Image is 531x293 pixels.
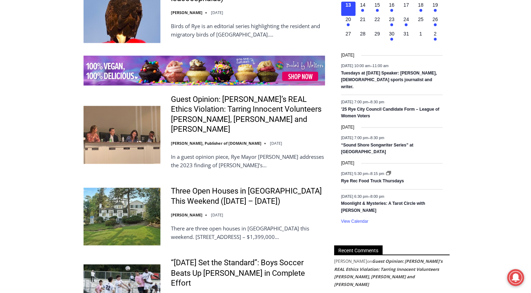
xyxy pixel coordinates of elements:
[171,212,203,217] a: [PERSON_NAME]
[370,194,384,198] span: 8:00 pm
[341,136,384,140] time: –
[341,100,384,104] time: –
[389,2,394,8] time: 16
[345,2,351,8] time: 13
[334,258,450,288] footer: on
[171,10,203,15] a: [PERSON_NAME]
[428,1,442,16] button: 19 Has events
[341,64,389,68] time: –
[341,124,354,131] time: [DATE]
[374,17,380,22] time: 22
[177,0,332,68] div: "The first chef I interviewed talked about coming to [GEOGRAPHIC_DATA] from [GEOGRAPHIC_DATA] in ...
[399,1,413,16] button: 17
[347,23,350,26] em: Has events
[390,9,393,12] em: Has events
[376,9,379,12] em: Has events
[419,31,422,37] time: 1
[171,22,325,39] p: Birds of Rye is an editorial series highlighting the resident and migratory birds of [GEOGRAPHIC_...
[184,70,325,86] span: Intern @ [DOMAIN_NAME]
[434,38,437,40] em: Has events
[413,16,428,30] button: 25
[384,1,399,16] button: 16 Has events
[341,194,384,198] time: –
[361,9,364,12] em: Has events
[341,52,354,59] time: [DATE]
[356,1,370,16] button: 14 Has events
[334,258,443,287] a: Guest Opinion: [PERSON_NAME]’s REAL Ethics Violation: Tarring Innocent Volunteers [PERSON_NAME], ...
[341,1,356,16] button: 13
[434,31,437,37] time: 2
[84,106,160,163] img: Guest Opinion: Rye’s REAL Ethics Violation: Tarring Innocent Volunteers Carolina Johnson, Julie S...
[374,31,380,37] time: 29
[345,31,351,37] time: 27
[360,31,366,37] time: 28
[171,95,325,135] a: Guest Opinion: [PERSON_NAME]’s REAL Ethics Violation: Tarring Innocent Volunteers [PERSON_NAME], ...
[418,2,424,8] time: 18
[418,17,424,22] time: 25
[372,64,389,68] span: 11:00 am
[403,31,409,37] time: 31
[171,186,325,206] a: Three Open Houses in [GEOGRAPHIC_DATA] This Weekend ([DATE] – [DATE])
[374,2,380,8] time: 15
[413,1,428,16] button: 18 Has events
[341,64,371,68] span: [DATE] 10:00 am
[390,23,393,26] em: Has events
[405,23,407,26] em: Has events
[432,17,438,22] time: 26
[434,23,437,26] em: Has events
[370,1,384,16] button: 15 Has events
[341,107,439,119] a: ’25 Rye City Council Candidate Form – League of Women Voters
[341,171,368,176] span: [DATE] 5:30 pm
[413,30,428,45] button: 1
[171,224,325,241] p: There are three open houses in [GEOGRAPHIC_DATA] this weekend. [STREET_ADDRESS] – $1,399,000…
[341,194,368,198] span: [DATE] 6:30 pm
[341,219,369,224] a: View Calendar
[341,143,413,155] a: “Sound Shore Songwriter Series” at [GEOGRAPHIC_DATA]
[370,30,384,45] button: 29
[389,31,394,37] time: 30
[360,17,366,22] time: 21
[399,30,413,45] button: 31
[360,2,366,8] time: 14
[370,100,384,104] span: 8:30 pm
[84,56,325,85] img: Baked by Melissa
[434,9,437,12] em: Has events
[171,152,325,169] p: In a guest opinion piece, Rye Mayor [PERSON_NAME] addresses the 2023 finding of [PERSON_NAME]’s…
[341,16,356,30] button: 20 Has events
[356,30,370,45] button: 28
[370,16,384,30] button: 22
[341,160,354,167] time: [DATE]
[370,171,384,176] span: 8:15 pm
[341,201,425,213] a: Moonlight & Mysteries: A Tarot Circle with [PERSON_NAME]
[341,171,385,176] time: –
[341,178,404,184] a: Rye Rec Food Truck Thursdays
[341,100,368,104] span: [DATE] 7:00 pm
[428,30,442,45] button: 2 Has events
[171,141,261,146] a: [PERSON_NAME], Publisher of [DOMAIN_NAME]
[169,68,340,87] a: Intern @ [DOMAIN_NAME]
[270,141,282,146] time: [DATE]
[384,30,399,45] button: 30 Has events
[334,245,383,255] span: Recent Comments
[428,16,442,30] button: 26 Has events
[370,136,384,140] span: 8:30 pm
[399,16,413,30] button: 24 Has events
[432,2,438,8] time: 19
[389,17,394,22] time: 23
[341,30,356,45] button: 27
[403,2,409,8] time: 17
[341,136,368,140] span: [DATE] 7:00 pm
[345,17,351,22] time: 20
[356,16,370,30] button: 21
[403,17,409,22] time: 24
[211,212,223,217] time: [DATE]
[84,188,160,245] img: Three Open Houses in Rye This Weekend (October 11 – 12)
[171,258,325,288] a: “[DATE] Set the Standard”: Boys Soccer Beats Up [PERSON_NAME] in Complete Effort
[384,16,399,30] button: 23 Has events
[419,9,422,12] em: Has events
[211,10,223,15] time: [DATE]
[390,38,393,40] em: Has events
[341,71,437,90] a: Tuesdays at [DATE] Speaker: [PERSON_NAME], [DEMOGRAPHIC_DATA] sports journalist and writer.
[334,258,367,264] span: [PERSON_NAME]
